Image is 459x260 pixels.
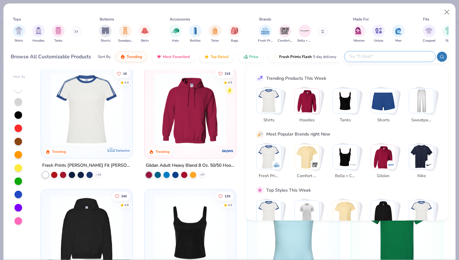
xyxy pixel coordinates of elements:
[353,25,365,43] button: filter button
[256,200,285,238] button: Stack Card Button Classic
[121,194,127,198] span: 240
[96,173,101,176] span: + 15
[409,144,434,169] img: Nike
[13,75,26,79] div: Filter By
[256,144,285,182] button: Stack Card Button Fresh Prints
[141,38,149,43] span: Skirts
[294,88,323,126] button: Stack Card Button Hoodies
[172,38,179,43] span: Hats
[278,38,292,43] span: Comfort Colors
[172,27,179,34] img: Hats Image
[199,51,233,62] button: Top Rated
[257,75,263,81] img: trend_line.gif
[192,27,199,34] img: Bottles Image
[371,200,400,238] button: Stack Card Button Preppy
[373,117,393,123] span: Shorts
[169,25,182,43] div: filter for Hats
[372,25,385,43] button: filter button
[101,38,110,43] span: Shorts
[257,187,263,193] img: pink_star.gif
[229,73,308,146] img: a164e800-7022-4571-a324-30c76f641635
[332,144,362,182] button: Stack Card Button Bella + Canvas
[442,25,455,43] div: filter for Slim
[211,27,218,34] img: Totes Image
[297,173,317,179] span: Comfort Colors
[371,144,400,182] button: Stack Card Button Gildan
[278,25,292,43] div: filter for Comfort Colors
[152,51,194,62] button: Most Favorited
[163,54,190,59] span: Most Favorited
[256,144,281,169] img: Fresh Prints
[442,25,455,43] button: filter button
[52,25,65,43] button: filter button
[138,25,151,43] button: filter button
[409,200,438,238] button: Stack Card Button Casual
[297,117,317,123] span: Hoodies
[170,16,190,22] div: Accessories
[333,144,357,169] img: Bella + Canvas
[409,88,438,126] button: Stack Card Button Sweatpants
[215,192,233,200] button: Like
[266,187,311,193] div: Top Styles This Week
[426,161,433,168] img: Nike
[116,148,130,152] span: Exclusive
[333,89,357,113] img: Tanks
[151,73,229,146] img: 01756b78-01f6-4cc6-8d8a-3c30c1a0c8ac
[258,173,279,179] span: Fresh Prints
[371,88,400,126] button: Stack Card Button Shorts
[231,27,238,34] img: Bags Image
[209,25,221,43] button: filter button
[118,25,132,43] div: filter for Sweatpants
[156,54,162,59] img: most_fav.gif
[409,200,434,225] img: Casual
[225,194,230,198] span: 125
[138,25,151,43] div: filter for Skirts
[425,27,433,34] img: Cropped Image
[199,173,204,176] span: + 37
[266,131,330,137] div: Most Popular Brands right Now
[348,53,431,60] input: Try "T-Shirt"
[312,161,318,168] img: Comfort Colors
[411,117,432,123] span: Sweatpants
[146,161,235,169] div: Gildan Adult Heavy Blend 8 Oz. 50/50 Hooded Sweatshirt
[294,144,323,182] button: Stack Card Button Comfort Colors
[278,25,292,43] button: filter button
[409,89,434,113] img: Sweatpants
[268,51,341,62] button: Fresh Prints Flash5 day delivery
[15,38,23,43] span: Shirts
[266,75,326,81] div: Trending Products This Week
[295,200,319,225] img: Sportswear
[295,144,319,169] img: Comfort Colors
[300,26,309,36] img: Bella + Canvas Image
[13,25,25,43] button: filter button
[445,38,452,43] span: Slim
[274,161,280,168] img: Fresh Prints
[280,26,290,36] img: Comfort Colors Image
[13,16,21,22] div: Tops
[127,54,142,59] span: Trending
[32,38,44,43] span: Hoodies
[332,88,362,126] button: Stack Card Button Tanks
[333,200,357,225] img: Athleisure
[297,25,312,43] div: filter for Bella + Canvas
[258,117,279,123] span: Shirts
[350,161,356,168] img: Bella + Canvas
[423,25,435,43] button: filter button
[32,25,45,43] div: filter for Hoodies
[225,72,230,75] span: 215
[228,25,241,43] div: filter for Bags
[313,53,336,61] span: 5 day delivery
[115,51,147,62] button: Trending
[335,173,355,179] span: Bella + Canvas
[371,89,396,113] img: Shorts
[15,27,22,34] img: Shirts Image
[120,54,125,59] img: trending.gif
[249,54,258,59] span: Price
[169,25,182,43] button: filter button
[118,25,132,43] button: filter button
[228,80,232,85] div: 4.8
[257,131,263,137] img: party_popper.gif
[189,25,202,43] button: filter button
[332,200,362,238] button: Stack Card Button Athleisure
[112,192,130,200] button: Like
